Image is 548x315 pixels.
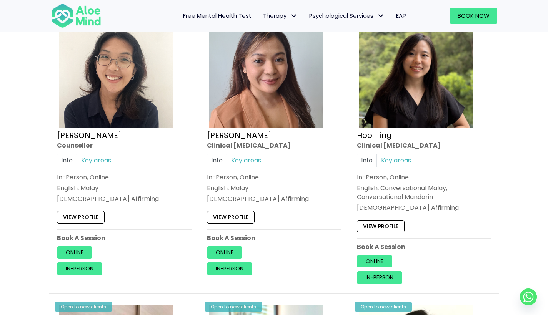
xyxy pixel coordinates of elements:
[55,302,112,312] div: Open to new clients
[458,12,490,20] span: Book Now
[207,153,227,167] a: Info
[57,184,192,192] p: English, Malay
[357,184,491,201] p: English, Conversational Malay, Conversational Mandarin
[207,246,242,259] a: Online
[207,129,272,140] a: [PERSON_NAME]
[227,153,265,167] a: Key areas
[57,194,192,203] div: [DEMOGRAPHIC_DATA] Affirming
[209,13,323,128] img: Hanna Clinical Psychologist
[207,233,341,242] p: Book A Session
[357,129,392,140] a: Hooi Ting
[375,10,386,22] span: Psychological Services: submenu
[263,12,298,20] span: Therapy
[51,3,101,28] img: Aloe mind Logo
[357,203,491,212] div: [DEMOGRAPHIC_DATA] Affirming
[57,262,102,275] a: In-person
[355,302,412,312] div: Open to new clients
[59,13,173,128] img: Emelyne Counsellor
[450,8,497,24] a: Book Now
[396,12,406,20] span: EAP
[57,153,77,167] a: Info
[390,8,412,24] a: EAP
[357,173,491,182] div: In-Person, Online
[357,220,405,232] a: View profile
[357,141,491,149] div: Clinical [MEDICAL_DATA]
[207,211,255,223] a: View profile
[357,153,377,167] a: Info
[57,233,192,242] p: Book A Session
[357,255,392,267] a: Online
[183,12,252,20] span: Free Mental Health Test
[57,141,192,149] div: Counsellor
[520,288,537,305] a: Whatsapp
[57,211,105,223] a: View profile
[57,246,92,259] a: Online
[359,13,473,128] img: Hooi ting Clinical Psychologist
[57,173,192,182] div: In-Person, Online
[207,194,341,203] div: [DEMOGRAPHIC_DATA] Affirming
[177,8,257,24] a: Free Mental Health Test
[357,242,491,251] p: Book A Session
[377,153,415,167] a: Key areas
[207,262,252,275] a: In-person
[207,141,341,149] div: Clinical [MEDICAL_DATA]
[207,173,341,182] div: In-Person, Online
[77,153,115,167] a: Key areas
[111,8,412,24] nav: Menu
[57,129,122,140] a: [PERSON_NAME]
[205,302,262,312] div: Open to new clients
[288,10,300,22] span: Therapy: submenu
[207,184,341,192] p: English, Malay
[357,271,402,283] a: In-person
[257,8,303,24] a: TherapyTherapy: submenu
[309,12,385,20] span: Psychological Services
[303,8,390,24] a: Psychological ServicesPsychological Services: submenu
